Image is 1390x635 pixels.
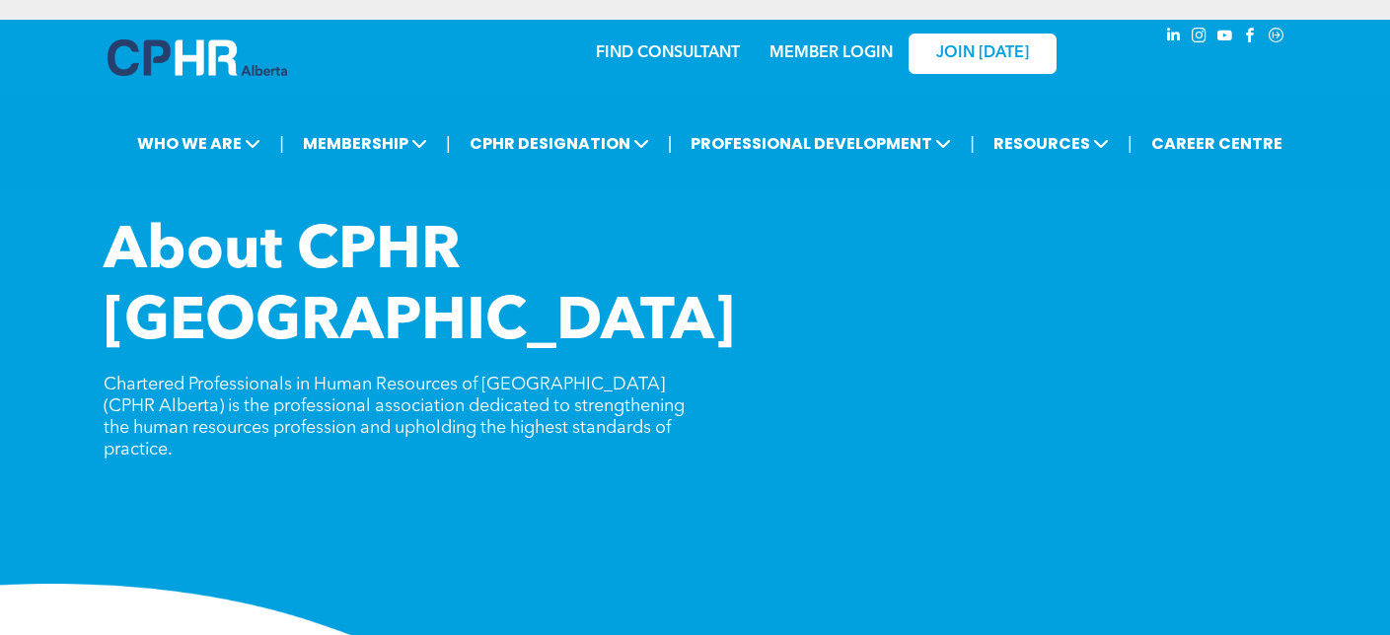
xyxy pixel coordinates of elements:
[131,125,266,162] span: WHO WE ARE
[464,125,655,162] span: CPHR DESIGNATION
[988,125,1115,162] span: RESOURCES
[909,34,1057,74] a: JOIN [DATE]
[297,125,433,162] span: MEMBERSHIP
[1163,25,1185,51] a: linkedin
[1128,123,1133,164] li: |
[685,125,957,162] span: PROFESSIONAL DEVELOPMENT
[936,44,1029,63] span: JOIN [DATE]
[1189,25,1210,51] a: instagram
[1240,25,1262,51] a: facebook
[279,123,284,164] li: |
[104,223,735,353] span: About CPHR [GEOGRAPHIC_DATA]
[108,39,287,76] img: A blue and white logo for cp alberta
[1145,125,1288,162] a: CAREER CENTRE
[970,123,975,164] li: |
[1214,25,1236,51] a: youtube
[769,45,893,61] a: MEMBER LOGIN
[1266,25,1287,51] a: Social network
[596,45,740,61] a: FIND CONSULTANT
[446,123,451,164] li: |
[668,123,673,164] li: |
[104,376,685,459] span: Chartered Professionals in Human Resources of [GEOGRAPHIC_DATA] (CPHR Alberta) is the professiona...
